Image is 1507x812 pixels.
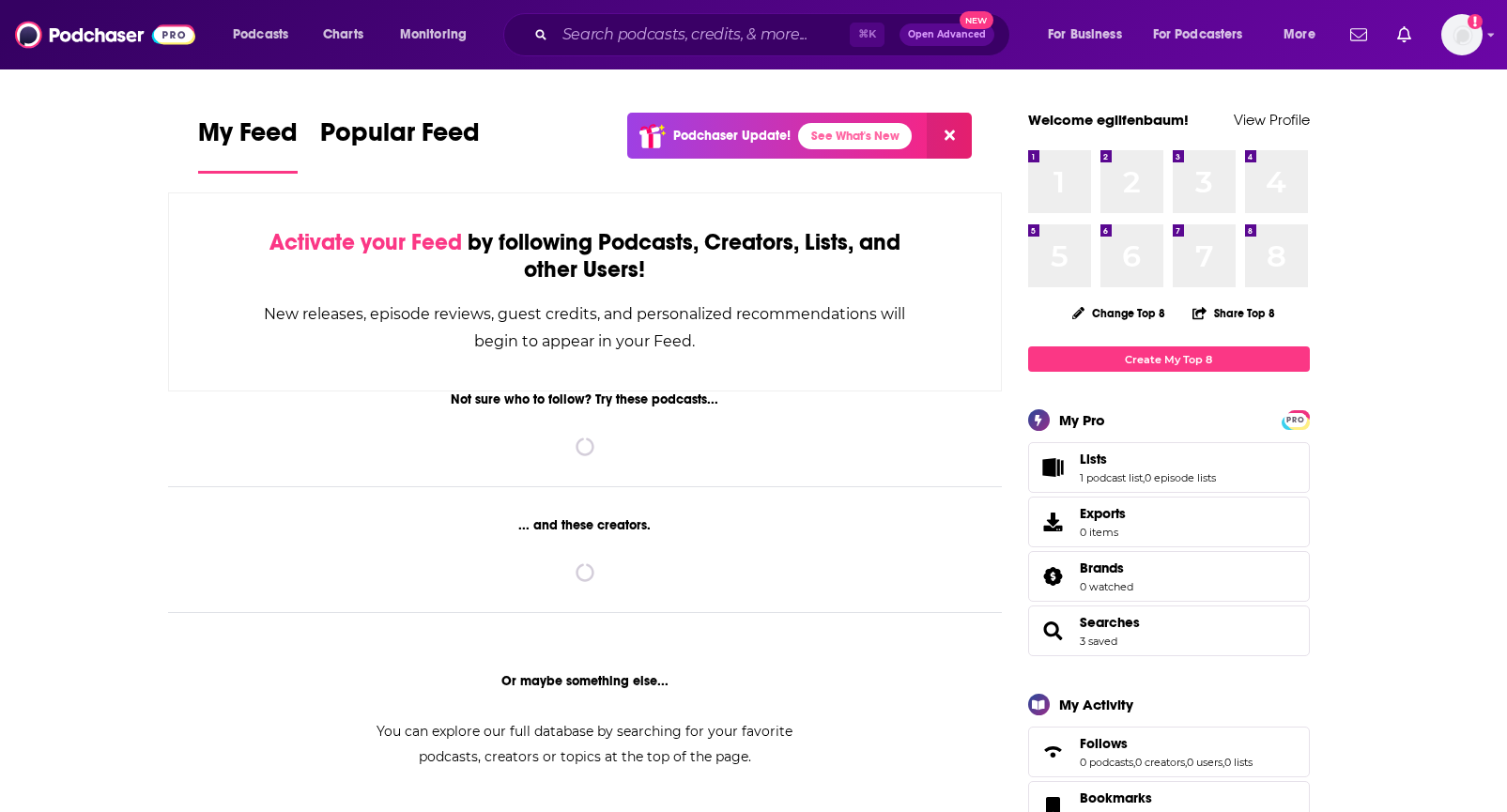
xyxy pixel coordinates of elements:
a: Charts [311,20,375,50]
button: Share Top 8 [1192,295,1276,331]
span: Logged in as egilfenbaum [1441,14,1483,55]
span: Bookmarks [1080,789,1152,806]
span: Open Advanced [908,30,986,39]
a: Follows [1080,735,1253,752]
a: Welcome egilfenbaum! [1028,111,1189,129]
a: Brands [1080,559,1133,576]
span: Popular Feed [320,116,480,160]
span: My Feed [198,116,298,160]
button: open menu [220,20,313,50]
a: Lists [1035,454,1072,481]
a: PRO [1284,412,1307,426]
button: Change Top 8 [1061,301,1177,325]
a: My Feed [198,116,298,174]
a: Show notifications dropdown [1343,19,1375,51]
span: , [1223,756,1224,769]
button: open menu [1141,20,1270,50]
a: Searches [1080,614,1140,631]
div: You can explore our full database by searching for your favorite podcasts, creators or topics at ... [354,719,816,770]
img: Podchaser - Follow, Share and Rate Podcasts [15,17,195,53]
a: Exports [1028,497,1310,547]
a: See What's New [798,123,912,149]
a: 0 users [1187,756,1223,769]
span: Follows [1080,735,1128,752]
div: New releases, episode reviews, guest credits, and personalized recommendations will begin to appe... [263,300,908,355]
p: Podchaser Update! [673,128,791,144]
span: Exports [1035,509,1072,535]
span: Lists [1028,442,1310,493]
button: open menu [1035,20,1146,50]
a: 0 creators [1135,756,1185,769]
svg: Add a profile image [1468,14,1483,29]
span: Monitoring [400,22,467,48]
span: ⌘ K [850,23,884,47]
span: Exports [1080,505,1126,522]
img: User Profile [1441,14,1483,55]
a: 3 saved [1080,635,1117,648]
a: View Profile [1234,111,1310,129]
a: 0 podcasts [1080,756,1133,769]
button: Show profile menu [1441,14,1483,55]
span: For Business [1048,22,1122,48]
a: 1 podcast list [1080,471,1143,484]
div: Or maybe something else... [168,673,1003,689]
div: ... and these creators. [168,517,1003,533]
button: Open AdvancedNew [900,23,994,46]
a: Create My Top 8 [1028,346,1310,372]
span: More [1284,22,1315,48]
span: For Podcasters [1153,22,1243,48]
div: Not sure who to follow? Try these podcasts... [168,391,1003,407]
button: open menu [387,20,491,50]
a: Brands [1035,563,1072,590]
span: Lists [1080,451,1107,467]
span: 0 items [1080,526,1126,539]
input: Search podcasts, credits, & more... [555,20,850,50]
span: New [960,11,993,29]
div: Search podcasts, credits, & more... [521,13,1028,56]
span: , [1185,756,1187,769]
span: Follows [1028,727,1310,777]
a: Popular Feed [320,116,480,174]
span: PRO [1284,413,1307,427]
a: Lists [1080,451,1216,467]
a: 0 watched [1080,580,1133,593]
button: open menu [1270,20,1339,50]
span: Brands [1028,551,1310,602]
span: Activate your Feed [269,228,462,256]
div: by following Podcasts, Creators, Lists, and other Users! [263,229,908,283]
div: My Activity [1059,696,1133,713]
a: Searches [1035,618,1072,644]
a: Bookmarks [1080,789,1182,806]
a: 0 lists [1224,756,1253,769]
span: , [1143,471,1145,484]
span: Podcasts [233,22,288,48]
a: Follows [1035,739,1072,765]
span: Charts [323,22,363,48]
div: My Pro [1059,411,1105,429]
span: Brands [1080,559,1124,576]
a: 0 episode lists [1145,471,1216,484]
span: , [1133,756,1135,769]
span: Searches [1028,605,1310,656]
a: Show notifications dropdown [1390,19,1419,51]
